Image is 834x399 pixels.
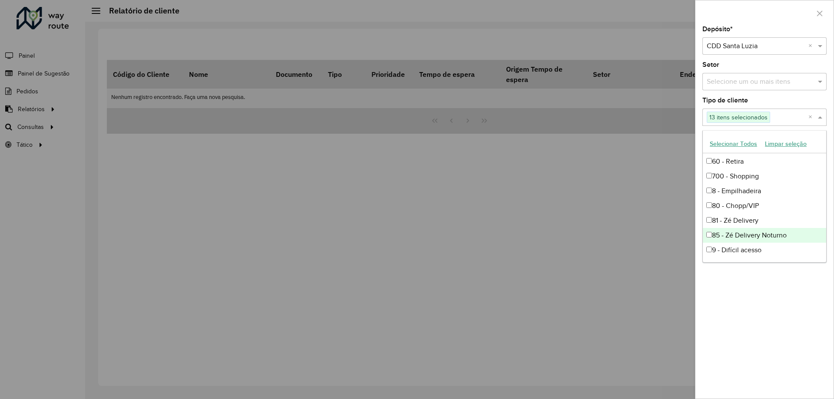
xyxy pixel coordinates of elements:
[703,243,826,257] div: 9 - Difícil acesso
[761,137,811,151] button: Limpar seleção
[703,184,826,198] div: 8 - Empilhadeira
[702,24,733,34] label: Depósito
[702,130,827,263] ng-dropdown-panel: Options list
[702,59,719,70] label: Setor
[703,154,826,169] div: 60 - Retira
[703,169,826,184] div: 700 - Shopping
[808,41,816,51] span: Clear all
[703,228,826,243] div: 85 - Zé Delivery Noturno
[706,137,761,151] button: Selecionar Todos
[707,112,770,122] span: 13 itens selecionados
[703,198,826,213] div: 80 - Chopp/VIP
[702,95,748,106] label: Tipo de cliente
[703,213,826,228] div: 81 - Zé Delivery
[808,112,816,122] span: Clear all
